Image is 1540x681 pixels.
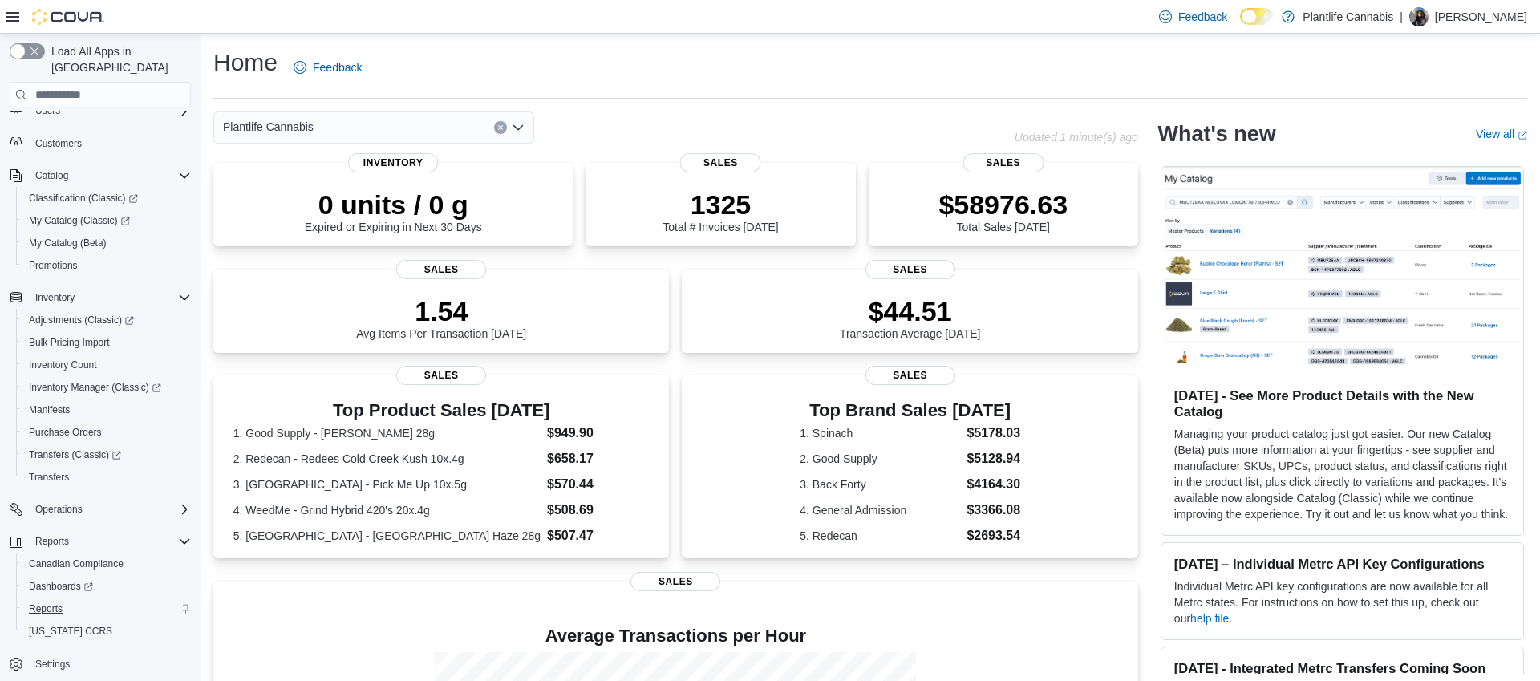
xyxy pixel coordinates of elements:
[22,468,75,487] a: Transfers
[16,309,197,331] a: Adjustments (Classic)
[22,355,191,375] span: Inventory Count
[29,602,63,615] span: Reports
[680,153,761,172] span: Sales
[1400,7,1403,26] p: |
[22,355,103,375] a: Inventory Count
[22,622,119,641] a: [US_STATE] CCRS
[22,310,140,330] a: Adjustments (Classic)
[29,655,76,674] a: Settings
[396,366,486,385] span: Sales
[29,532,75,551] button: Reports
[1174,578,1510,626] p: Individual Metrc API key configurations are now available for all Metrc states. For instructions ...
[22,333,191,352] span: Bulk Pricing Import
[35,503,83,516] span: Operations
[313,59,362,75] span: Feedback
[547,449,650,468] dd: $658.17
[1174,556,1510,572] h3: [DATE] – Individual Metrc API Key Configurations
[22,188,144,208] a: Classification (Classic)
[22,333,116,352] a: Bulk Pricing Import
[29,192,138,205] span: Classification (Classic)
[547,424,650,443] dd: $949.90
[865,366,955,385] span: Sales
[29,500,89,519] button: Operations
[3,164,197,187] button: Catalog
[663,188,778,233] div: Total # Invoices [DATE]
[16,209,197,232] a: My Catalog (Classic)
[16,232,197,254] button: My Catalog (Beta)
[16,399,197,421] button: Manifests
[3,652,197,675] button: Settings
[938,188,1068,221] p: $58976.63
[16,254,197,277] button: Promotions
[35,658,70,671] span: Settings
[213,47,278,79] h1: Home
[22,233,113,253] a: My Catalog (Beta)
[3,99,197,122] button: Users
[22,577,191,596] span: Dashboards
[29,237,107,249] span: My Catalog (Beta)
[800,476,960,493] dt: 3. Back Forty
[865,260,955,279] span: Sales
[800,425,960,441] dt: 1. Spinach
[233,401,650,420] h3: Top Product Sales [DATE]
[22,400,76,420] a: Manifests
[22,400,191,420] span: Manifests
[22,256,84,275] a: Promotions
[1190,612,1229,625] a: help file
[29,134,88,153] a: Customers
[22,554,130,574] a: Canadian Compliance
[29,336,110,349] span: Bulk Pricing Import
[494,121,507,134] button: Clear input
[233,476,541,493] dt: 3. [GEOGRAPHIC_DATA] - Pick Me Up 10x.5g
[547,475,650,494] dd: $570.44
[29,359,97,371] span: Inventory Count
[967,475,1020,494] dd: $4164.30
[800,451,960,467] dt: 2. Good Supply
[29,166,191,185] span: Catalog
[305,188,482,221] p: 0 units / 0 g
[16,376,197,399] a: Inventory Manager (Classic)
[233,451,541,467] dt: 2. Redecan - Redees Cold Creek Kush 10x.4g
[22,599,191,618] span: Reports
[305,188,482,233] div: Expired or Expiring in Next 30 Days
[29,381,161,394] span: Inventory Manager (Classic)
[22,378,191,397] span: Inventory Manager (Classic)
[16,187,197,209] a: Classification (Classic)
[29,471,69,484] span: Transfers
[29,580,93,593] span: Dashboards
[223,117,314,136] span: Plantlife Cannabis
[22,599,69,618] a: Reports
[16,466,197,488] button: Transfers
[512,121,525,134] button: Open list of options
[1303,7,1393,26] p: Plantlife Cannabis
[29,101,67,120] button: Users
[226,626,1125,646] h4: Average Transactions per Hour
[1015,131,1138,144] p: Updated 1 minute(s) ago
[29,403,70,416] span: Manifests
[348,153,438,172] span: Inventory
[35,291,75,304] span: Inventory
[967,424,1020,443] dd: $5178.03
[35,104,60,117] span: Users
[233,528,541,544] dt: 5. [GEOGRAPHIC_DATA] - [GEOGRAPHIC_DATA] Haze 28g
[1174,660,1510,676] h3: [DATE] - Integrated Metrc Transfers Coming Soon
[1153,1,1234,33] a: Feedback
[22,622,191,641] span: Washington CCRS
[547,501,650,520] dd: $508.69
[356,295,526,327] p: 1.54
[1435,7,1527,26] p: [PERSON_NAME]
[29,314,134,326] span: Adjustments (Classic)
[1409,7,1429,26] div: Vanessa Brown
[16,553,197,575] button: Canadian Compliance
[663,188,778,221] p: 1325
[287,51,368,83] a: Feedback
[630,572,720,591] span: Sales
[967,449,1020,468] dd: $5128.94
[1476,128,1527,140] a: View allExternal link
[3,530,197,553] button: Reports
[22,378,168,397] a: Inventory Manager (Classic)
[3,498,197,521] button: Operations
[22,554,191,574] span: Canadian Compliance
[1518,131,1527,140] svg: External link
[16,331,197,354] button: Bulk Pricing Import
